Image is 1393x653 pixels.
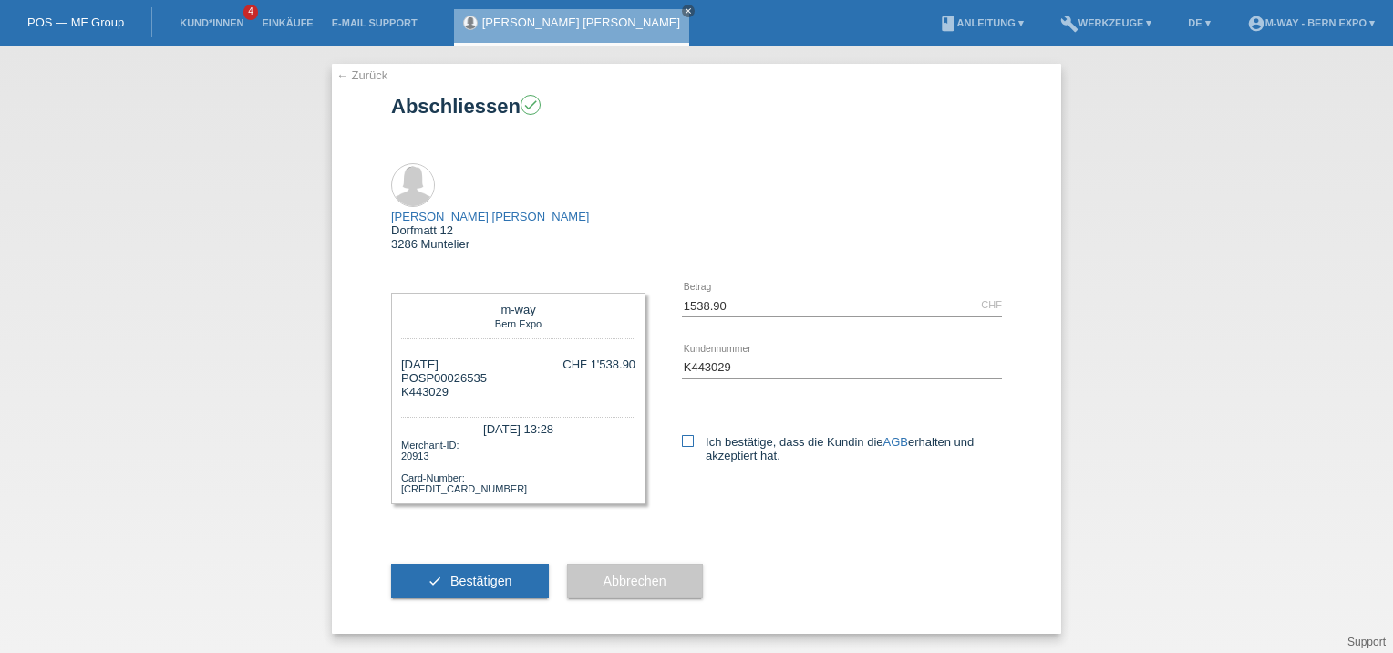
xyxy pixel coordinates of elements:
a: AGB [883,435,908,449]
div: Merchant-ID: 20913 Card-Number: [CREDIT_CARD_NUMBER] [401,438,635,494]
button: Abbrechen [567,564,703,598]
a: bookAnleitung ▾ [930,17,1033,28]
h1: Abschliessen [391,95,1002,118]
div: [DATE] POSP00026535 [401,358,487,399]
a: buildWerkzeuge ▾ [1051,17,1161,28]
div: Dorfmatt 12 3286 Muntelier [391,210,589,251]
a: E-Mail Support [323,17,427,28]
a: Kund*innen [170,17,253,28]
i: check [428,574,442,588]
i: book [939,15,957,33]
button: check Bestätigen [391,564,549,598]
a: [PERSON_NAME] [PERSON_NAME] [391,210,589,223]
i: build [1060,15,1078,33]
div: m-way [406,303,631,316]
a: Einkäufe [253,17,322,28]
i: check [522,97,539,113]
a: close [682,5,695,17]
span: Bestätigen [450,574,512,588]
label: Ich bestätige, dass die Kundin die erhalten und akzeptiert hat. [682,435,1002,462]
a: POS — MF Group [27,16,124,29]
div: Bern Expo [406,316,631,329]
a: account_circlem-way - Bern Expo ▾ [1238,17,1384,28]
div: [DATE] 13:28 [401,417,635,438]
span: 4 [243,5,258,20]
div: CHF 1'538.90 [562,358,635,371]
a: Support [1347,636,1386,648]
a: ← Zurück [336,68,387,82]
a: DE ▾ [1179,17,1219,28]
span: Abbrechen [604,574,666,588]
i: account_circle [1247,15,1265,33]
span: K443029 [401,385,449,399]
div: CHF [981,299,1002,310]
a: [PERSON_NAME] [PERSON_NAME] [482,16,680,29]
i: close [684,6,693,16]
